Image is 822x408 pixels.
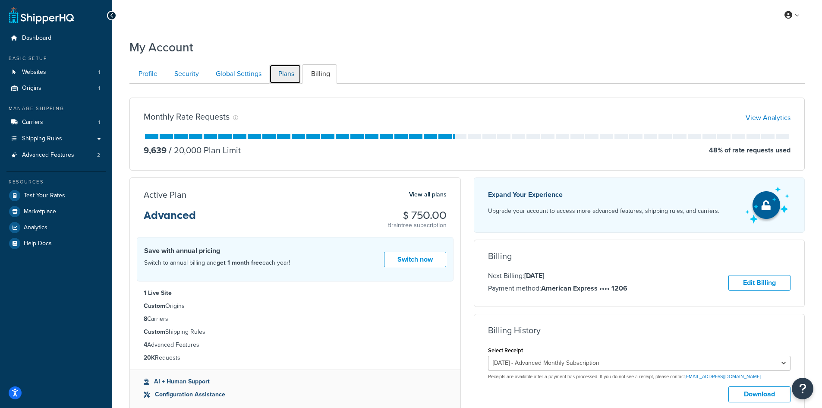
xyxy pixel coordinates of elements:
strong: 20K [144,353,155,362]
a: [EMAIL_ADDRESS][DOMAIN_NAME] [685,373,761,380]
strong: Custom [144,301,165,310]
a: Marketplace [6,204,106,219]
a: Advanced Features 2 [6,147,106,163]
a: Plans [269,64,301,84]
a: Global Settings [207,64,268,84]
div: Manage Shipping [6,105,106,112]
a: View all plans [409,189,447,200]
li: Requests [144,353,447,363]
li: Origins [144,301,447,311]
strong: 4 [144,340,147,349]
p: 20,000 Plan Limit [167,144,241,156]
li: Advanced Features [144,340,447,350]
a: Test Your Rates [6,188,106,203]
a: Origins 1 [6,80,106,96]
span: Dashboard [22,35,51,42]
a: Security [165,64,206,84]
p: Switch to annual billing and each year! [144,257,290,269]
strong: American Express •••• 1206 [541,283,627,293]
h3: Billing [488,251,512,261]
li: Advanced Features [6,147,106,163]
span: Shipping Rules [22,135,62,142]
a: Shipping Rules [6,131,106,147]
span: 1 [98,119,100,126]
p: Next Billing: [488,270,627,281]
strong: 8 [144,314,147,323]
h3: Active Plan [144,190,186,199]
li: Websites [6,64,106,80]
li: Shipping Rules [144,327,447,337]
strong: Custom [144,327,165,336]
button: Open Resource Center [792,378,813,399]
h3: Advanced [144,210,196,228]
strong: get 1 month free [217,258,262,267]
div: Basic Setup [6,55,106,62]
p: Receipts are available after a payment has processed. If you do not see a receipt, please contact [488,373,791,380]
li: Origins [6,80,106,96]
p: 48 % of rate requests used [709,144,791,156]
span: Origins [22,85,41,92]
a: Switch now [384,252,446,268]
li: Carriers [6,114,106,130]
a: ShipperHQ Home [9,6,74,24]
h4: Save with annual pricing [144,246,290,256]
a: Edit Billing [728,275,791,291]
p: 9,639 [144,144,167,156]
a: Analytics [6,220,106,235]
a: Dashboard [6,30,106,46]
a: Carriers 1 [6,114,106,130]
li: Configuration Assistance [144,390,447,399]
a: Help Docs [6,236,106,251]
span: Help Docs [24,240,52,247]
li: AI + Human Support [144,377,447,386]
span: Advanced Features [22,152,74,159]
span: 1 [98,85,100,92]
p: Upgrade your account to access more advanced features, shipping rules, and carriers. [488,205,719,217]
span: Analytics [24,224,47,231]
span: 2 [97,152,100,159]
a: Billing [302,64,337,84]
a: View Analytics [746,113,791,123]
h1: My Account [129,39,193,56]
li: Carriers [144,314,447,324]
strong: [DATE] [524,271,544,281]
p: Payment method: [488,283,627,294]
span: / [169,144,172,157]
h3: $ 750.00 [387,210,447,221]
h3: Monthly Rate Requests [144,112,230,121]
span: Test Your Rates [24,192,65,199]
button: Download [728,386,791,402]
p: Braintree subscription [387,221,447,230]
label: Select Receipt [488,347,523,354]
a: Expand Your Experience Upgrade your account to access more advanced features, shipping rules, and... [474,177,805,233]
a: Websites 1 [6,64,106,80]
p: Expand Your Experience [488,189,719,201]
strong: 1 Live Site [144,288,172,297]
span: Websites [22,69,46,76]
div: Resources [6,178,106,186]
span: Marketplace [24,208,56,215]
h3: Billing History [488,326,541,335]
span: Carriers [22,119,43,126]
a: Profile [129,64,164,84]
span: 1 [98,69,100,76]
